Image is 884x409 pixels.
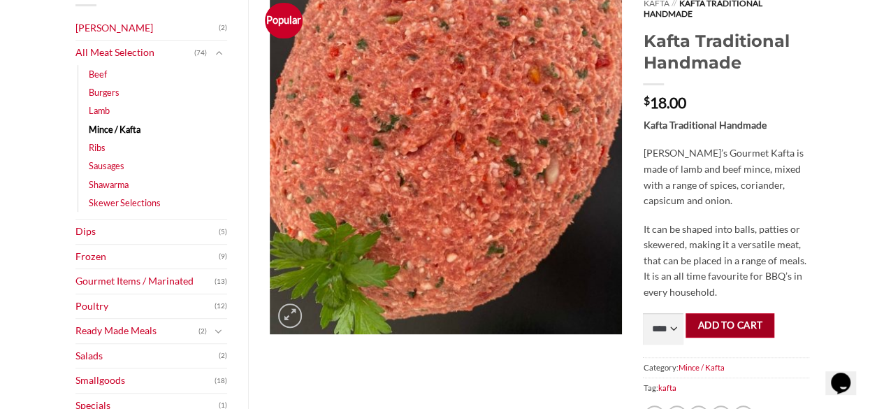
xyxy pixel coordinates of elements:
[198,321,207,342] span: (2)
[89,157,124,175] a: Sausages
[75,319,199,343] a: Ready Made Meals
[75,16,219,41] a: [PERSON_NAME]
[643,30,809,73] h1: Kafta Traditional Handmade
[678,363,724,372] a: Mince / Kafta
[219,222,227,243] span: (5)
[686,313,774,338] button: Add to cart
[89,101,110,120] a: Lamb
[219,17,227,38] span: (2)
[219,345,227,366] span: (2)
[658,383,676,392] a: kafta
[643,222,809,301] p: It can be shaped into balls, patties or skewered, making it a versatile meat, that can be placed ...
[825,353,870,395] iframe: chat widget
[194,43,207,64] span: (74)
[89,175,129,194] a: Shawarma
[219,246,227,267] span: (9)
[89,83,119,101] a: Burgers
[210,324,227,339] button: Toggle
[215,371,227,392] span: (18)
[89,120,140,138] a: Mince / Kafta
[643,94,686,111] bdi: 18.00
[89,194,161,212] a: Skewer Selections
[89,65,107,83] a: Beef
[75,294,215,319] a: Poultry
[75,344,219,368] a: Salads
[643,119,766,131] strong: Kafta Traditional Handmade
[643,357,809,378] span: Category:
[215,296,227,317] span: (12)
[75,368,215,393] a: Smallgoods
[75,41,195,65] a: All Meat Selection
[215,271,227,292] span: (13)
[75,220,219,244] a: Dips
[89,138,106,157] a: Ribs
[643,95,649,106] span: $
[643,145,809,208] p: [PERSON_NAME]’s Gourmet Kafta is made of lamb and beef mince, mixed with a range of spices, coria...
[643,378,809,398] span: Tag:
[75,245,219,269] a: Frozen
[75,269,215,294] a: Gourmet Items / Marinated
[278,303,302,327] a: Zoom
[210,45,227,61] button: Toggle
